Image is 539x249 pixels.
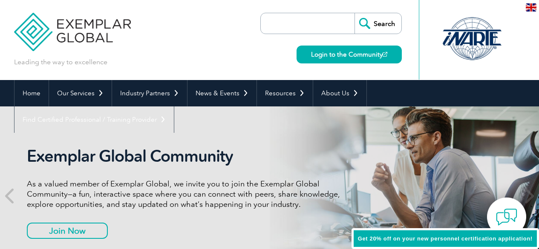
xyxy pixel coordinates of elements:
a: Industry Partners [112,80,187,106]
a: Resources [257,80,313,106]
p: Leading the way to excellence [14,57,107,67]
a: Our Services [49,80,112,106]
a: Find Certified Professional / Training Provider [14,106,174,133]
img: contact-chat.png [496,206,517,228]
img: open_square.png [383,52,387,57]
img: en [526,3,536,11]
p: As a valued member of Exemplar Global, we invite you to join the Exemplar Global Community—a fun,... [27,179,346,209]
a: News & Events [187,80,257,106]
a: Login to the Community [297,46,402,63]
input: Search [355,13,401,34]
h2: Exemplar Global Community [27,146,346,166]
span: Get 20% off on your new personnel certification application! [358,235,533,242]
a: About Us [313,80,366,106]
a: Home [14,80,49,106]
a: Join Now [27,223,108,239]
